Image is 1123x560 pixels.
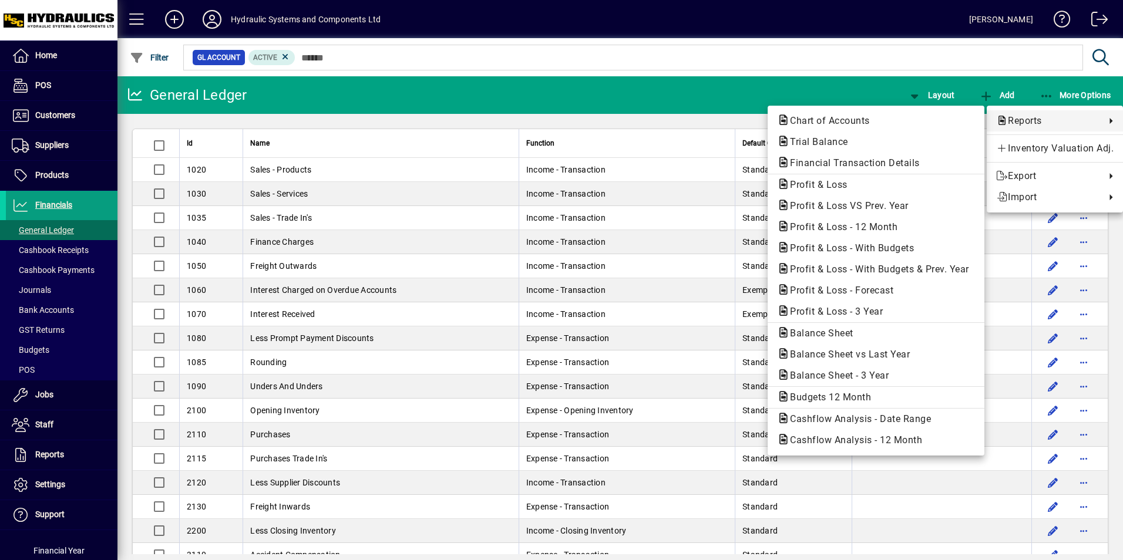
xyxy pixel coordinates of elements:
span: Profit & Loss - With Budgets [777,242,920,254]
span: Balance Sheet vs Last Year [777,349,916,360]
span: Balance Sheet - 3 Year [777,370,895,381]
span: Balance Sheet [777,328,859,339]
span: Inventory Valuation Adj. [996,141,1114,156]
span: Chart of Accounts [777,115,876,126]
span: Cashflow Analysis - 12 Month [777,434,928,446]
span: Financial Transaction Details [777,157,926,168]
span: Profit & Loss - Forecast [777,285,899,296]
span: Profit & Loss - 12 Month [777,221,903,232]
span: Profit & Loss [777,179,853,190]
span: Import [996,190,1100,204]
span: Profit & Loss VS Prev. Year [777,200,914,211]
span: Trial Balance [777,136,854,147]
span: Budgets 12 Month [777,392,877,403]
span: Export [996,169,1100,183]
span: Profit & Loss - 3 Year [777,306,889,317]
span: Reports [996,114,1100,128]
span: Cashflow Analysis - Date Range [777,413,937,424]
span: Profit & Loss - With Budgets & Prev. Year [777,264,975,275]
